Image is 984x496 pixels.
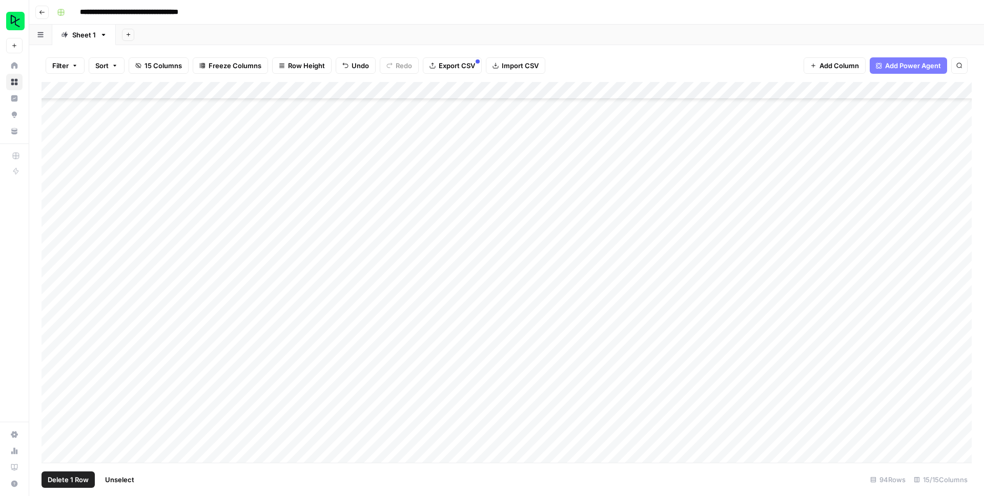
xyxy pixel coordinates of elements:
[105,474,134,485] span: Unselect
[870,57,947,74] button: Add Power Agent
[48,474,89,485] span: Delete 1 Row
[866,471,910,488] div: 94 Rows
[209,60,261,71] span: Freeze Columns
[6,426,23,443] a: Settings
[336,57,376,74] button: Undo
[6,57,23,74] a: Home
[6,123,23,139] a: Your Data
[193,57,268,74] button: Freeze Columns
[380,57,419,74] button: Redo
[95,60,109,71] span: Sort
[396,60,412,71] span: Redo
[819,60,859,71] span: Add Column
[6,74,23,90] a: Browse
[52,25,116,45] a: Sheet 1
[6,12,25,30] img: DataCamp Logo
[804,57,866,74] button: Add Column
[129,57,189,74] button: 15 Columns
[42,471,95,488] button: Delete 1 Row
[72,30,96,40] div: Sheet 1
[6,8,23,34] button: Workspace: DataCamp
[423,57,482,74] button: Export CSV
[352,60,369,71] span: Undo
[910,471,972,488] div: 15/15 Columns
[99,471,140,488] button: Unselect
[145,60,182,71] span: 15 Columns
[52,60,69,71] span: Filter
[272,57,332,74] button: Row Height
[486,57,545,74] button: Import CSV
[6,107,23,123] a: Opportunities
[6,476,23,492] button: Help + Support
[89,57,125,74] button: Sort
[6,90,23,107] a: Insights
[439,60,475,71] span: Export CSV
[502,60,539,71] span: Import CSV
[46,57,85,74] button: Filter
[6,459,23,476] a: Learning Hub
[288,60,325,71] span: Row Height
[885,60,941,71] span: Add Power Agent
[6,443,23,459] a: Usage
